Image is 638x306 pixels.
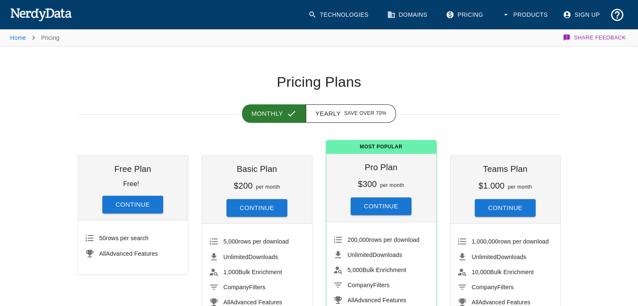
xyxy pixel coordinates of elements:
p: Free! [123,180,139,187]
a: Technologies [303,4,375,26]
span: Company [224,284,249,290]
button: Continue [351,197,412,215]
p: Pricing [41,34,60,42]
span: Filters [348,282,390,288]
h6: Pro Plan [333,161,430,174]
span: 5,000 [224,238,239,245]
span: Advanced Features [472,299,531,306]
span: Downloads [472,254,526,260]
span: Company [472,284,497,290]
span: Advanced Features [348,297,406,303]
button: Yearly Save over 70% [306,104,396,123]
span: Advanced Features [224,299,282,306]
button: Continue [227,199,288,217]
span: Downloads [348,252,402,258]
span: 200,000 [348,236,370,243]
span: Bulk Enrichment [348,267,406,273]
span: Unlimited [472,254,497,260]
h6: $200 [234,181,253,190]
span: per month [380,182,404,188]
span: rows per download [224,238,289,245]
span: Unlimited [348,252,373,258]
span: Downloads [224,254,278,260]
span: All [224,299,230,306]
span: per month [256,184,280,190]
button: Continue [475,199,536,217]
span: rows per download [348,236,420,243]
h6: $300 [358,179,377,189]
h6: Teams Plan [457,162,554,176]
span: All [348,297,354,303]
button: Continue [102,196,164,213]
span: All [99,250,106,257]
span: All [472,299,479,306]
span: Most Popular [326,140,436,154]
h6: Free Plan [85,162,181,176]
h6: $1.000 [479,181,505,190]
span: Company [348,282,373,288]
span: Advanced Features [99,250,158,257]
span: 50 [99,235,106,241]
span: 5,000 [348,267,363,273]
span: rows per download [472,238,549,245]
span: 1,000 [224,269,239,275]
span: Filters [224,284,266,290]
span: 1,000,000 [472,238,499,245]
span: Bulk Enrichment [472,269,534,275]
h1: Pricing Plans [78,73,561,91]
span: 10,000 [472,269,490,275]
button: Support and Documentation [607,4,628,26]
a: Pricing [441,4,490,26]
img: NerdyData.com [10,6,72,23]
a: Domains [382,4,434,26]
button: Share Feedback [562,29,628,46]
a: Home [10,34,26,41]
span: Save over 70% [344,109,386,118]
span: Unlimited [224,254,249,260]
button: Products [497,4,555,26]
span: per month [508,184,532,190]
span: Filters [472,284,514,290]
a: Sign Up [558,4,607,26]
span: Bulk Enrichment [224,269,282,275]
nav: breadcrumb [10,29,60,46]
h6: Basic Plan [209,162,305,176]
span: rows per search [99,235,149,241]
button: Monthly [242,104,306,123]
